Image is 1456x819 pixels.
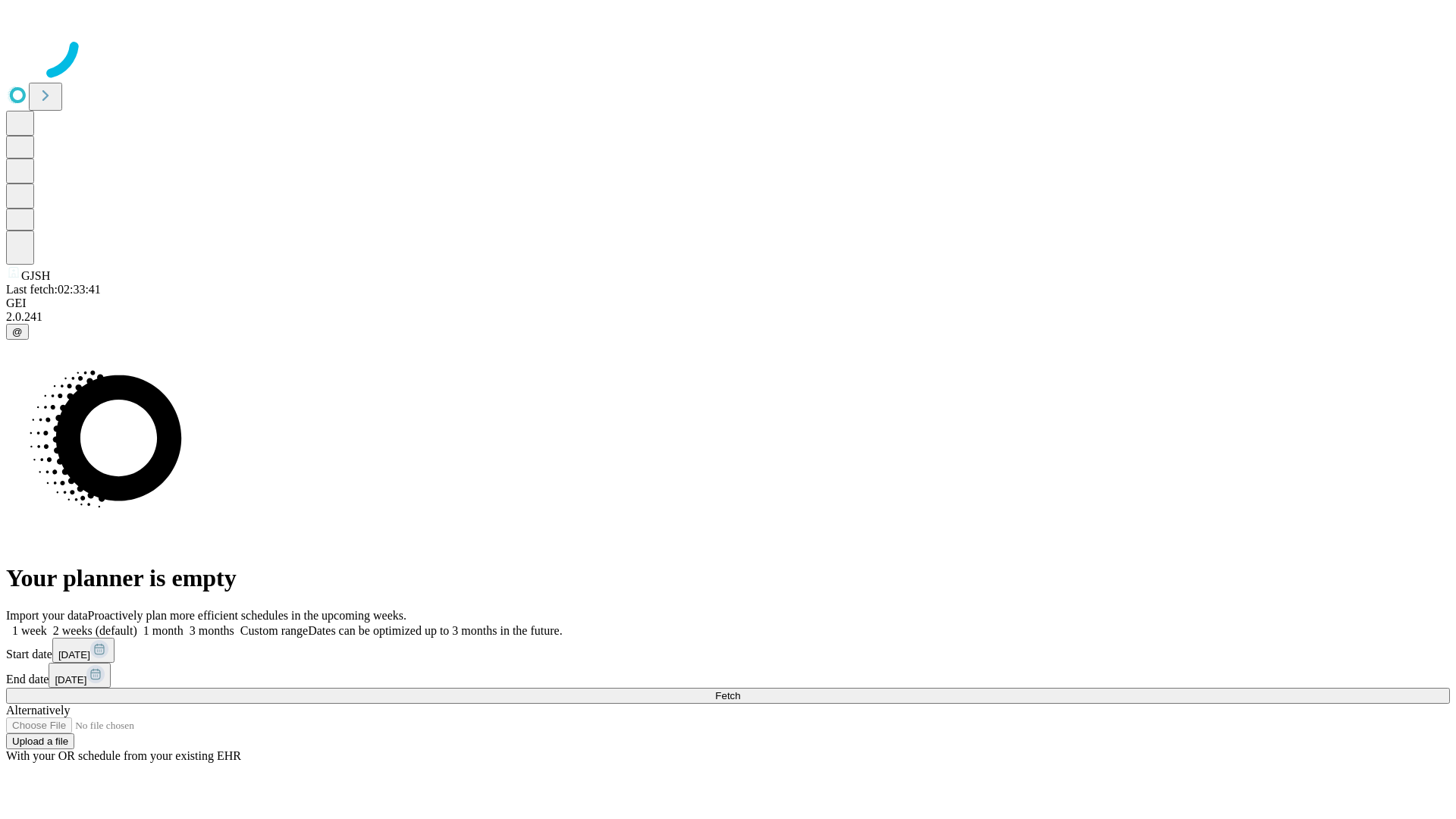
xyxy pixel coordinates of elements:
[308,624,562,637] span: Dates can be optimized up to 3 months in the future.
[6,749,241,762] span: With your OR schedule from your existing EHR
[6,688,1450,704] button: Fetch
[12,624,47,637] span: 1 week
[88,609,406,622] span: Proactively plan more efficient schedules in the upcoming weeks.
[53,624,137,637] span: 2 weeks (default)
[52,638,115,663] button: [DATE]
[6,297,1450,310] div: GEI
[143,624,184,637] span: 1 month
[6,283,101,296] span: Last fetch: 02:33:41
[58,649,90,661] span: [DATE]
[715,690,740,701] span: Fetch
[6,324,29,340] button: @
[6,609,88,622] span: Import your data
[6,663,1450,688] div: End date
[49,663,111,688] button: [DATE]
[240,624,308,637] span: Custom range
[6,704,70,717] span: Alternatively
[6,310,1450,324] div: 2.0.241
[6,733,74,749] button: Upload a file
[12,326,23,337] span: @
[6,638,1450,663] div: Start date
[6,564,1450,592] h1: Your planner is empty
[55,674,86,686] span: [DATE]
[190,624,234,637] span: 3 months
[21,269,50,282] span: GJSH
